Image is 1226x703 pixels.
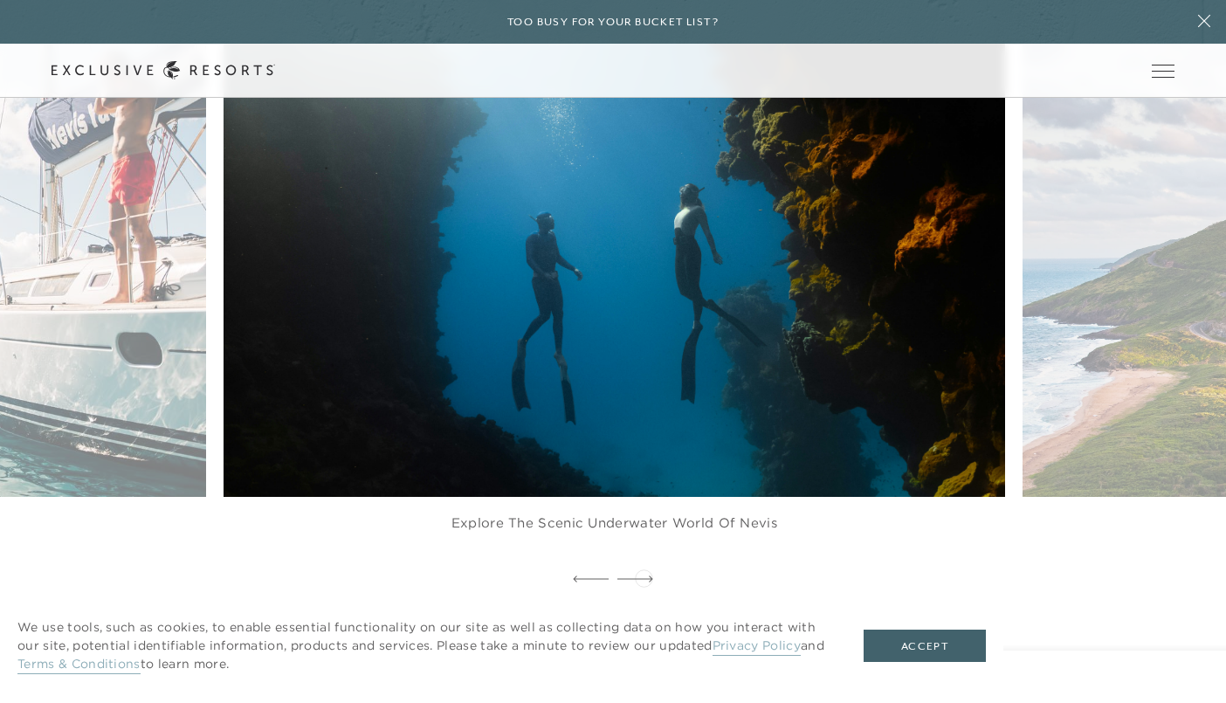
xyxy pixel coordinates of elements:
[1152,65,1174,77] button: Open navigation
[17,656,141,674] a: Terms & Conditions
[864,630,986,663] button: Accept
[713,638,801,656] a: Privacy Policy
[507,14,719,31] h6: Too busy for your bucket list?
[17,618,829,673] p: We use tools, such as cookies, to enable essential functionality on our site as well as collectin...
